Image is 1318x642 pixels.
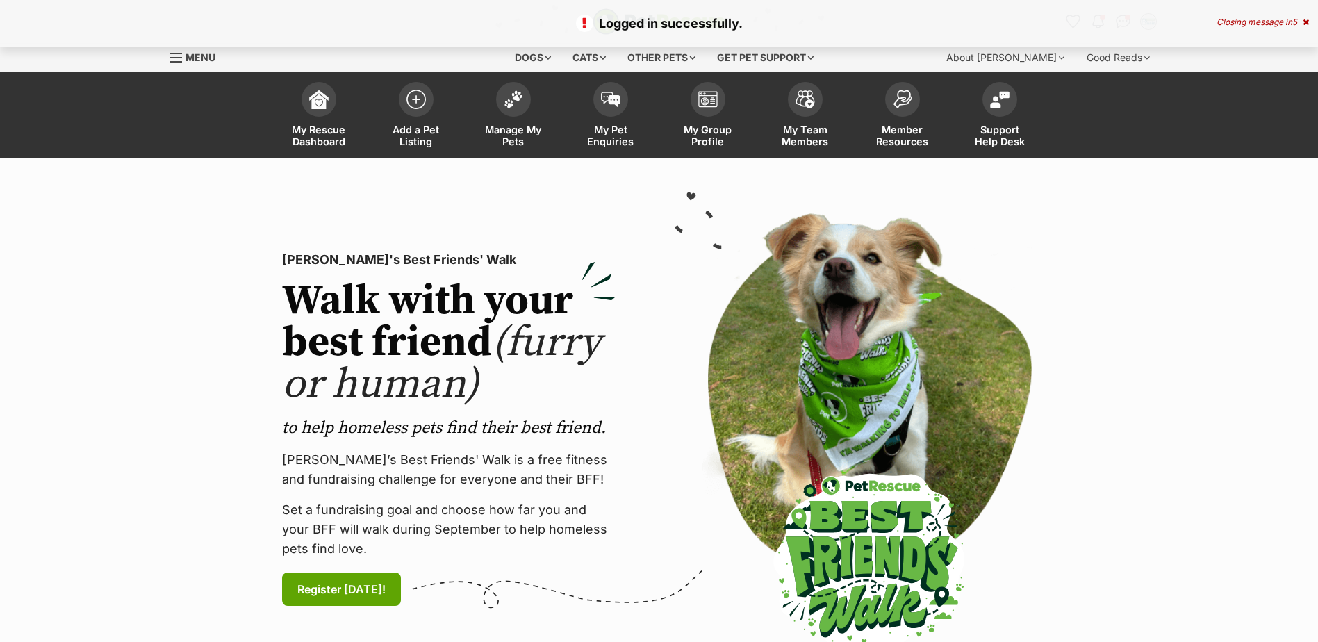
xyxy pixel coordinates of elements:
[659,75,757,158] a: My Group Profile
[282,500,616,559] p: Set a fundraising goal and choose how far you and your BFF will walk during September to help hom...
[618,44,705,72] div: Other pets
[282,281,616,406] h2: Walk with your best friend
[677,124,739,147] span: My Group Profile
[288,124,350,147] span: My Rescue Dashboard
[562,75,659,158] a: My Pet Enquiries
[951,75,1048,158] a: Support Help Desk
[406,90,426,109] img: add-pet-listing-icon-0afa8454b4691262ce3f59096e99ab1cd57d4a30225e0717b998d2c9b9846f56.svg
[757,75,854,158] a: My Team Members
[505,44,561,72] div: Dogs
[282,450,616,489] p: [PERSON_NAME]’s Best Friends' Walk is a free fitness and fundraising challenge for everyone and t...
[990,91,1010,108] img: help-desk-icon-fdf02630f3aa405de69fd3d07c3f3aa587a6932b1a1747fa1d2bba05be0121f9.svg
[796,90,815,108] img: team-members-icon-5396bd8760b3fe7c0b43da4ab00e1e3bb1a5d9ba89233759b79545d2d3fc5d0d.svg
[893,90,912,108] img: member-resources-icon-8e73f808a243e03378d46382f2149f9095a855e16c252ad45f914b54edf8863c.svg
[1077,44,1160,72] div: Good Reads
[282,573,401,606] a: Register [DATE]!
[465,75,562,158] a: Manage My Pets
[601,92,620,107] img: pet-enquiries-icon-7e3ad2cf08bfb03b45e93fb7055b45f3efa6380592205ae92323e6603595dc1f.svg
[707,44,823,72] div: Get pet support
[563,44,616,72] div: Cats
[937,44,1074,72] div: About [PERSON_NAME]
[385,124,447,147] span: Add a Pet Listing
[774,124,837,147] span: My Team Members
[282,250,616,270] p: [PERSON_NAME]'s Best Friends' Walk
[368,75,465,158] a: Add a Pet Listing
[854,75,951,158] a: Member Resources
[282,417,616,439] p: to help homeless pets find their best friend.
[270,75,368,158] a: My Rescue Dashboard
[309,90,329,109] img: dashboard-icon-eb2f2d2d3e046f16d808141f083e7271f6b2e854fb5c12c21221c1fb7104beca.svg
[579,124,642,147] span: My Pet Enquiries
[170,44,225,69] a: Menu
[504,90,523,108] img: manage-my-pets-icon-02211641906a0b7f246fdf0571729dbe1e7629f14944591b6c1af311fb30b64b.svg
[186,51,215,63] span: Menu
[969,124,1031,147] span: Support Help Desk
[297,581,386,598] span: Register [DATE]!
[698,91,718,108] img: group-profile-icon-3fa3cf56718a62981997c0bc7e787c4b2cf8bcc04b72c1350f741eb67cf2f40e.svg
[871,124,934,147] span: Member Resources
[282,317,601,411] span: (furry or human)
[482,124,545,147] span: Manage My Pets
